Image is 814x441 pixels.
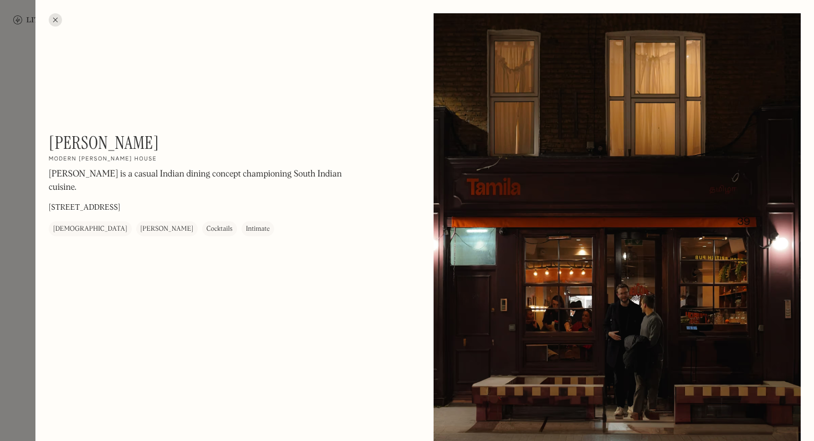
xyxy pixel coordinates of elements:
[53,224,127,235] div: [DEMOGRAPHIC_DATA]
[49,156,157,164] h2: Modern [PERSON_NAME] house
[246,224,270,235] div: Intimate
[49,203,120,214] p: [STREET_ADDRESS]
[49,168,348,195] p: [PERSON_NAME] is a casual Indian dining concept championing South Indian cuisine.
[141,224,193,235] div: [PERSON_NAME]
[49,132,159,153] h1: [PERSON_NAME]
[207,224,233,235] div: Cocktails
